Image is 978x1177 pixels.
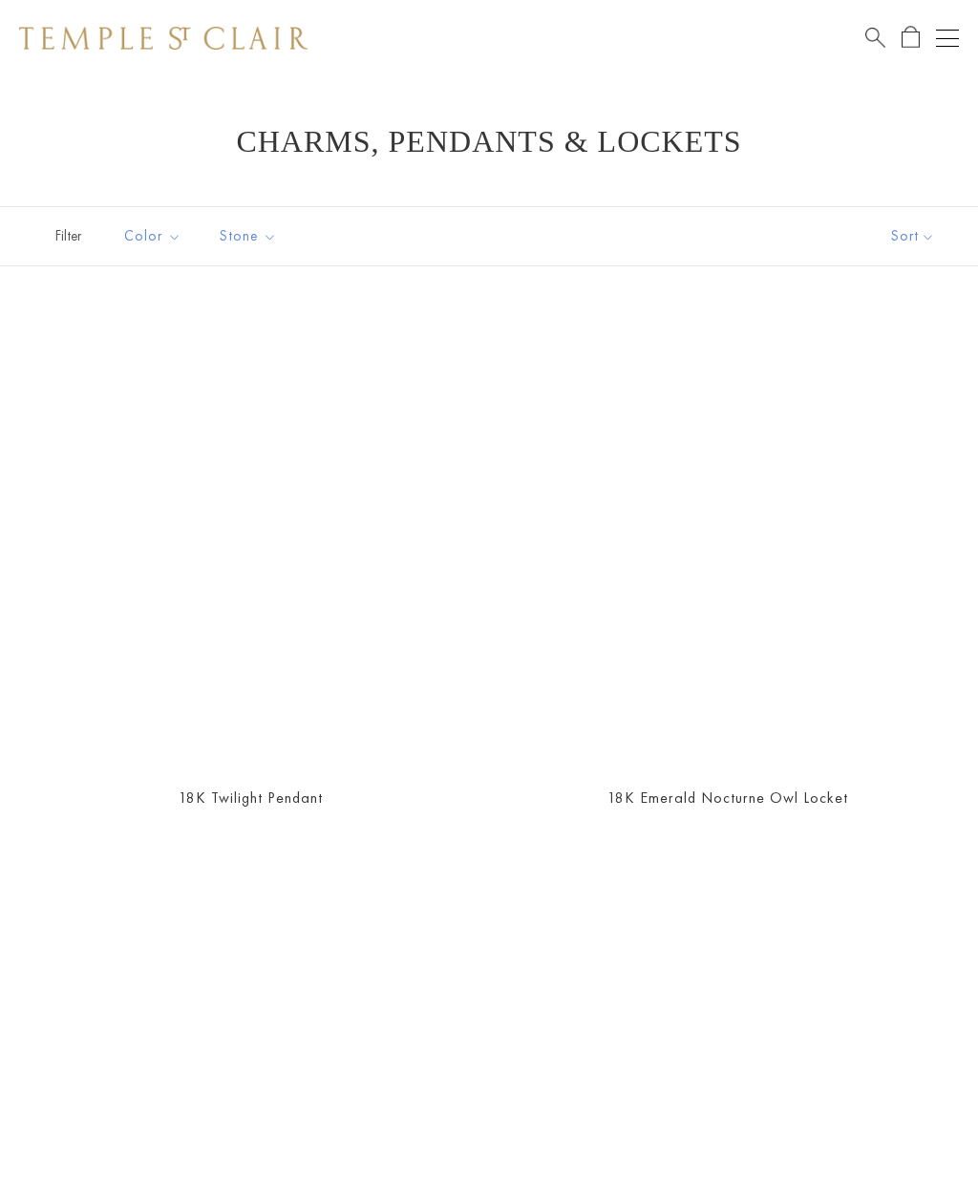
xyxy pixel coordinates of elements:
a: 18K Twilight Pendant [23,314,478,768]
a: 18K Twilight Pendant [179,788,323,808]
button: Stone [205,215,291,258]
span: Color [115,224,196,248]
iframe: Gorgias live chat messenger [882,1087,959,1158]
a: Open Shopping Bag [902,26,920,50]
button: Color [110,215,196,258]
h1: Charms, Pendants & Lockets [48,124,930,158]
a: 18K Emerald Nocturne Owl Locket [607,788,848,808]
button: Open navigation [936,27,959,50]
button: Show sort by [848,207,978,265]
a: 18K Emerald Nocturne Owl Locket [500,314,955,768]
span: Stone [210,224,291,248]
a: Search [865,26,885,50]
img: Temple St. Clair [19,27,308,50]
